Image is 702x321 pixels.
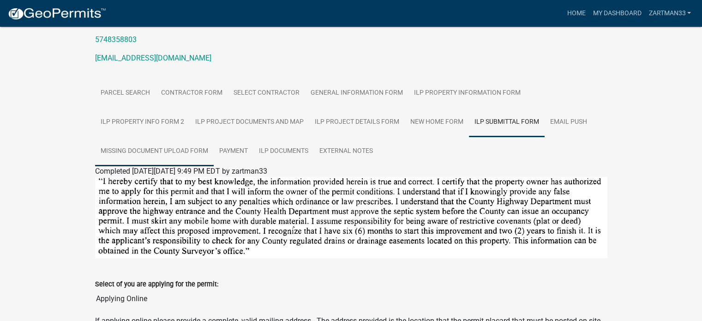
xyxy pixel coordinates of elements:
[563,5,589,22] a: Home
[95,54,211,62] a: [EMAIL_ADDRESS][DOMAIN_NAME]
[253,137,314,166] a: ILP Documents
[95,137,214,166] a: Missing Document Upload Form
[645,5,695,22] a: zartman33
[469,108,545,137] a: ILP Submittal Form
[309,108,405,137] a: ILP Project Details Form
[408,79,526,108] a: ILP Property Information Form
[214,137,253,166] a: Payment
[305,79,408,108] a: General Information Form
[95,177,607,258] img: ILP_Certification_Statement_28b1ac9d-b4e3-4867-b647-4d3cc7147dbf.png
[156,79,228,108] a: Contractor Form
[95,35,137,44] a: 5748358803
[95,108,190,137] a: ILP Property Info Form 2
[314,137,378,166] a: External Notes
[190,108,309,137] a: ILP Project Documents and Map
[545,108,593,137] a: Email Push
[95,79,156,108] a: Parcel search
[228,79,305,108] a: Select contractor
[95,281,218,288] label: Select of you are applying for the permit:
[95,167,267,176] span: Completed [DATE][DATE] 9:49 PM EDT by zartman33
[589,5,645,22] a: My Dashboard
[405,108,469,137] a: New Home Form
